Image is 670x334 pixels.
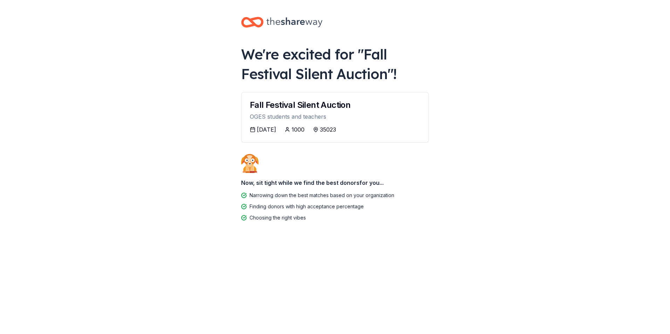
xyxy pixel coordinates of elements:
div: Choosing the right vibes [249,214,306,222]
div: [DATE] [257,125,276,134]
div: 35023 [320,125,336,134]
div: Now, sit tight while we find the best donors for you... [241,176,429,190]
div: Fall Festival Silent Auction [250,101,420,109]
div: OGES students and teachers [250,112,420,121]
div: Narrowing down the best matches based on your organization [249,191,394,200]
div: We're excited for " Fall Festival Silent Auction "! [241,44,429,84]
div: Finding donors with high acceptance percentage [249,202,364,211]
img: Dog waiting patiently [241,154,259,173]
div: 1000 [292,125,305,134]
